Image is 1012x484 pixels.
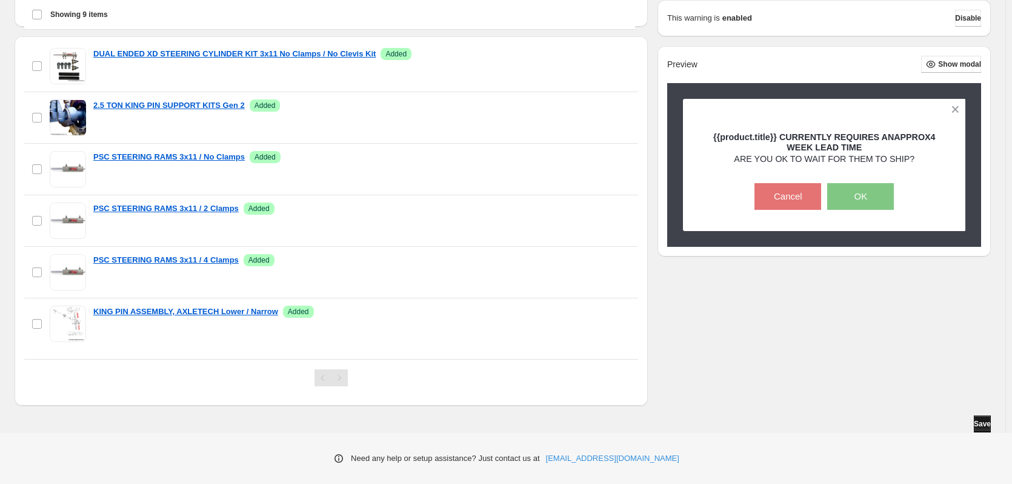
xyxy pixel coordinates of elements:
strong: {{product.title}} CURRENTLY REQUIRES AN [713,132,894,142]
a: [EMAIL_ADDRESS][DOMAIN_NAME] [546,452,679,465]
span: Added [248,204,270,213]
span: Disable [955,13,981,23]
p: ARE YOU OK TO WAIT FOR THEM TO SHIP? [704,153,945,165]
img: PSC STEERING RAMS 3x11 / No Clamps [50,152,86,187]
img: 2.5 TON KING PIN SUPPORT KITS Gen 2 [50,100,86,136]
span: Added [255,101,276,110]
span: Added [288,307,309,317]
a: PSC STEERING RAMS 3x11 / 2 Clamps [93,203,239,215]
button: Show modal [921,56,981,73]
strong: enabled [722,12,752,24]
span: Save [974,419,991,429]
strong: 4 WEEK LEAD TIME [787,132,935,152]
img: PSC STEERING RAMS 3x11 / 4 Clamps [50,255,86,291]
a: 2.5 TON KING PIN SUPPORT KITS Gen 2 [93,99,245,112]
h2: Preview [667,59,697,70]
button: Cancel [754,183,821,210]
button: Save [974,415,991,432]
img: DUAL ENDED XD STEERING CYLINDER KIT 3x11 No Clamps / No Clevis Kit [50,49,86,84]
span: Added [248,255,270,265]
span: Added [255,152,276,162]
button: Disable [955,10,981,27]
a: PSC STEERING RAMS 3x11 / 4 Clamps [93,254,239,266]
span: Show modal [938,59,981,69]
p: This warning is [667,12,720,24]
img: KING PIN ASSEMBLY, AXLETECH Lower / Narrow [50,306,86,342]
img: PSC STEERING RAMS 3x11 / 2 Clamps [50,203,86,239]
span: Added [385,49,407,59]
nav: Pagination [315,369,348,386]
a: KING PIN ASSEMBLY, AXLETECH Lower / Narrow [93,306,278,318]
a: DUAL ENDED XD STEERING CYLINDER KIT 3x11 No Clamps / No Clevis Kit [93,48,376,60]
button: OK [827,183,894,210]
a: PSC STEERING RAMS 3x11 / No Clamps [93,151,245,163]
span: Showing 9 items [50,10,108,19]
strong: APPROX [894,132,930,142]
